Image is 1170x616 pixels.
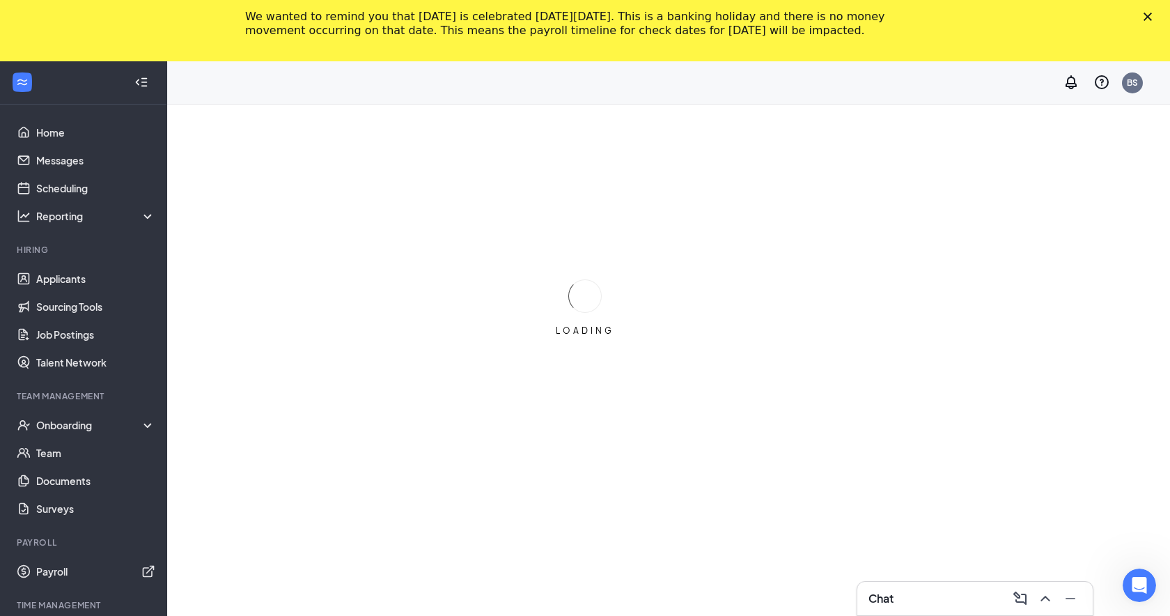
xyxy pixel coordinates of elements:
[1034,587,1056,610] button: ChevronUp
[134,75,148,89] svg: Collapse
[1144,13,1157,21] div: Close
[36,174,155,202] a: Scheduling
[36,495,155,523] a: Surveys
[1012,590,1029,607] svg: ComposeMessage
[1127,77,1138,88] div: BS
[17,599,153,611] div: TIME MANAGEMENT
[36,348,155,376] a: Talent Network
[36,209,156,223] div: Reporting
[15,75,29,89] svg: WorkstreamLogo
[1062,590,1079,607] svg: Minimize
[17,244,153,256] div: Hiring
[1093,74,1110,91] svg: QuestionInfo
[36,146,155,174] a: Messages
[36,321,155,348] a: Job Postings
[36,557,155,585] a: PayrollExternalLink
[868,591,894,606] h3: Chat
[17,390,153,402] div: Team Management
[36,118,155,146] a: Home
[17,537,153,548] div: Payroll
[1037,590,1054,607] svg: ChevronUp
[17,418,31,432] svg: UserCheck
[36,467,155,495] a: Documents
[36,439,155,467] a: Team
[1123,569,1156,602] iframe: Intercom live chat
[36,265,155,293] a: Applicants
[1063,74,1079,91] svg: Notifications
[36,293,155,321] a: Sourcing Tools
[550,325,620,337] div: LOADING
[1009,587,1031,610] button: ComposeMessage
[36,418,143,432] div: Onboarding
[245,10,903,38] div: We wanted to remind you that [DATE] is celebrated [DATE][DATE]. This is a banking holiday and the...
[17,209,31,223] svg: Analysis
[1059,587,1082,610] button: Minimize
